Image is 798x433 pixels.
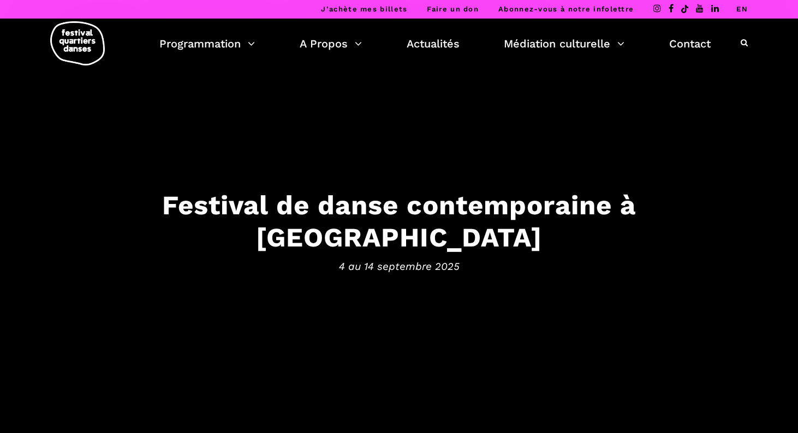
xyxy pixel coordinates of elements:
a: Actualités [407,34,460,53]
img: logo-fqd-med [50,21,105,65]
a: J’achète mes billets [321,5,407,13]
a: Programmation [159,34,255,53]
a: A Propos [300,34,362,53]
a: Faire un don [427,5,479,13]
h3: Festival de danse contemporaine à [GEOGRAPHIC_DATA] [61,189,737,253]
span: 4 au 14 septembre 2025 [61,258,737,275]
a: EN [736,5,748,13]
a: Abonnez-vous à notre infolettre [498,5,634,13]
a: Contact [669,34,711,53]
a: Médiation culturelle [504,34,624,53]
